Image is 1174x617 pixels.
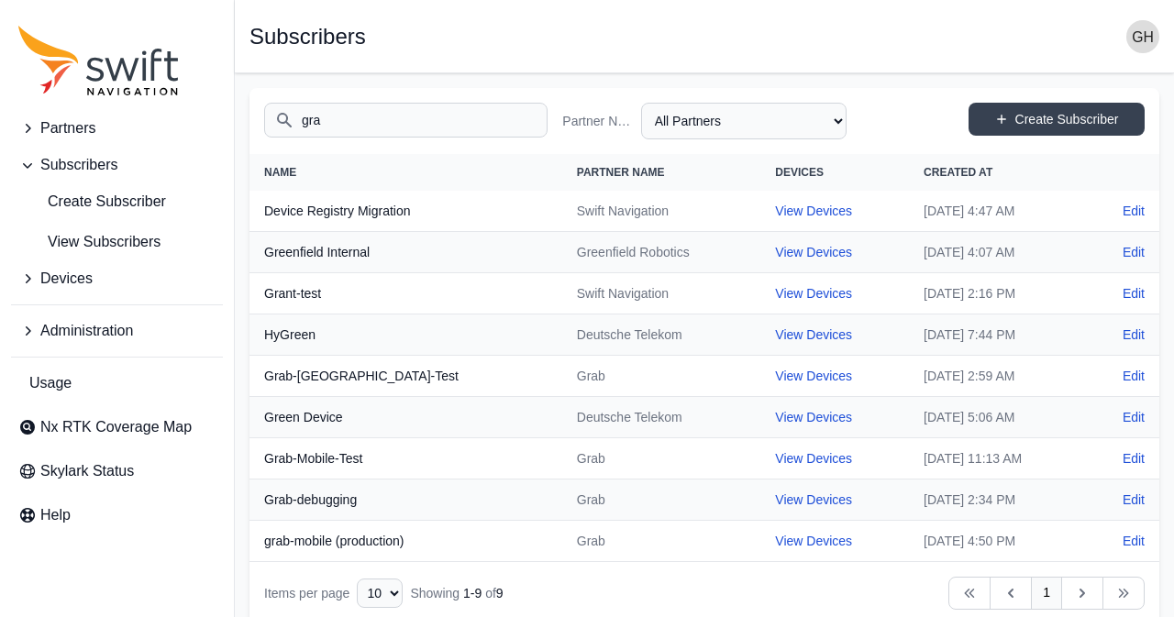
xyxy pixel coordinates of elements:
[1031,577,1062,610] a: 1
[760,154,909,191] th: Devices
[249,397,562,438] th: Green Device
[11,409,223,446] a: Nx RTK Coverage Map
[40,154,117,176] span: Subscribers
[909,521,1087,562] td: [DATE] 4:50 PM
[357,578,403,608] select: Display Limit
[249,232,562,273] th: Greenfield Internal
[562,112,633,130] label: Partner Name
[775,327,852,342] a: View Devices
[40,504,71,526] span: Help
[1123,367,1145,385] a: Edit
[249,438,562,479] th: Grab-Mobile-Test
[562,154,761,191] th: Partner Name
[40,117,95,139] span: Partners
[1123,284,1145,303] a: Edit
[1126,20,1159,53] img: user photo
[11,260,223,297] button: Devices
[11,110,223,147] button: Partners
[775,204,852,218] a: View Devices
[249,191,562,232] th: Device Registry Migration
[40,320,133,342] span: Administration
[562,479,761,521] td: Grab
[909,356,1087,397] td: [DATE] 2:59 AM
[1123,449,1145,468] a: Edit
[11,183,223,220] a: Create Subscriber
[909,191,1087,232] td: [DATE] 4:47 AM
[562,356,761,397] td: Grab
[775,286,852,301] a: View Devices
[40,416,192,438] span: Nx RTK Coverage Map
[909,438,1087,479] td: [DATE] 11:13 AM
[29,372,72,394] span: Usage
[775,451,852,466] a: View Devices
[641,103,847,139] select: Partner Name
[463,586,482,600] span: 1 - 9
[264,586,349,600] span: Items per page
[562,314,761,356] td: Deutsche Telekom
[18,231,161,253] span: View Subscribers
[496,586,504,600] span: 9
[11,224,223,260] a: View Subscribers
[775,245,852,259] a: View Devices
[249,314,562,356] th: HyGreen
[249,521,562,562] th: grab-mobile (production)
[249,479,562,521] th: Grab-debugging
[562,397,761,438] td: Deutsche Telekom
[1123,408,1145,426] a: Edit
[909,479,1087,521] td: [DATE] 2:34 PM
[775,492,852,507] a: View Devices
[1123,202,1145,220] a: Edit
[562,232,761,273] td: Greenfield Robotics
[562,273,761,314] td: Swift Navigation
[264,103,548,138] input: Search
[909,273,1087,314] td: [DATE] 2:16 PM
[1123,243,1145,261] a: Edit
[11,453,223,490] a: Skylark Status
[969,103,1145,136] a: Create Subscriber
[1123,532,1145,550] a: Edit
[249,26,366,48] h1: Subscribers
[909,232,1087,273] td: [DATE] 4:07 AM
[11,313,223,349] button: Administration
[18,191,166,213] span: Create Subscriber
[11,147,223,183] button: Subscribers
[909,397,1087,438] td: [DATE] 5:06 AM
[249,356,562,397] th: Grab-[GEOGRAPHIC_DATA]-Test
[249,273,562,314] th: Grant-test
[909,154,1087,191] th: Created At
[562,438,761,479] td: Grab
[775,534,852,548] a: View Devices
[410,584,503,602] div: Showing of
[775,410,852,424] a: View Devices
[40,460,134,482] span: Skylark Status
[249,154,562,191] th: Name
[1123,490,1145,509] a: Edit
[562,521,761,562] td: Grab
[11,497,223,534] a: Help
[1123,325,1145,344] a: Edit
[775,369,852,383] a: View Devices
[11,365,223,402] a: Usage
[40,268,93,290] span: Devices
[909,314,1087,356] td: [DATE] 7:44 PM
[562,191,761,232] td: Swift Navigation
